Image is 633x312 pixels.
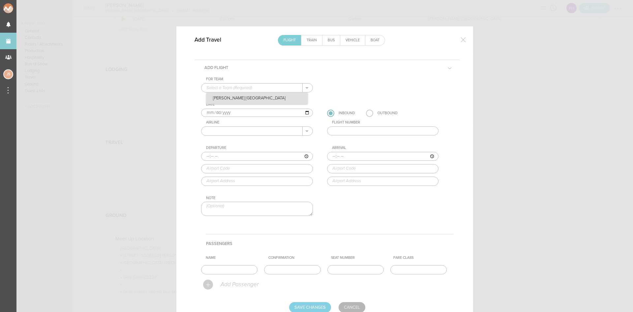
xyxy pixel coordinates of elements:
th: Seat Number [328,253,391,263]
p: [PERSON_NAME] [GEOGRAPHIC_DATA] [206,93,308,104]
div: Departure [206,146,313,150]
div: Arrival [332,146,439,150]
div: Date [206,102,313,107]
th: Name [203,253,266,263]
div: Outbound [377,110,398,117]
div: Airline [206,120,313,125]
h5: Add Flight [199,60,233,75]
a: Add Passenger [203,282,258,286]
div: Note [206,196,313,200]
img: NOMAD [3,3,41,13]
p: Add Passenger [220,281,258,288]
input: Select a Team (Required) [201,84,303,92]
th: Confirmation [266,253,328,263]
a: Bus [322,35,340,45]
input: Airport Code [201,164,313,173]
a: Train [301,35,322,45]
th: Fare Class [391,253,453,263]
a: Vehicle [340,35,365,45]
a: Boat [365,35,385,45]
input: Airport Address [327,177,439,186]
input: ––:–– –– [201,152,313,161]
button: . [303,127,313,135]
div: Flight Number [332,120,439,125]
div: Inbound [339,110,355,117]
div: Jessica Smith [3,69,13,79]
button: . [303,84,313,92]
div: For Team [206,77,313,82]
a: Flight [278,35,301,45]
input: Airport Code [327,164,439,173]
input: Airport Address [201,177,313,186]
input: ––:–– –– [327,152,439,161]
h4: Passengers [206,234,453,253]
